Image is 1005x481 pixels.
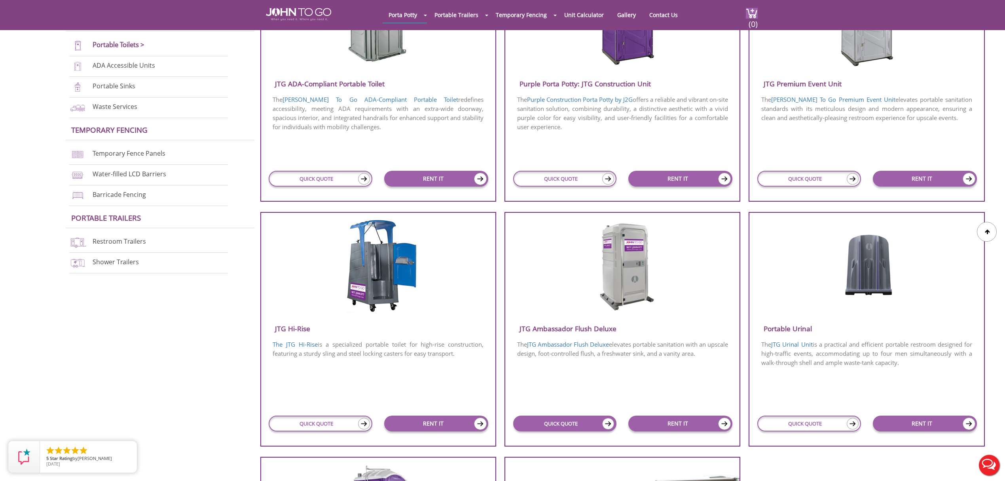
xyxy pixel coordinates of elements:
li:  [54,446,63,455]
img: icon [718,173,731,185]
a: JTG Urinal Unit [771,340,812,348]
img: icon [474,418,487,430]
img: JTG-Ambassador-Flush-Deluxe.png [585,220,660,311]
img: shower-trailers-new.png [69,258,86,268]
h3: Purple Porta Potty: JTG Construction Unit [505,77,740,90]
p: The redefines accessibility, meeting ADA requirements with an extra-wide doorway, spacious interi... [261,94,495,132]
img: cart a [746,8,758,19]
img: portable-toilets-new.png [69,40,86,51]
a: Temporary Fencing [71,125,148,135]
img: barricade-fencing-icon-new.png [69,190,86,201]
img: icon [602,418,614,429]
img: icon [963,418,975,430]
a: Waste Services [93,102,137,111]
a: The JTG Hi-Rise [273,340,318,348]
p: The is a practical and efficient portable restroom designed for high-traffic events, accommodatin... [749,339,984,368]
a: QUICK QUOTE [757,171,861,187]
img: waste-services-new.png [69,102,86,113]
img: icon [602,173,614,185]
a: Portable Sinks [93,82,135,90]
a: JTG Ambassador Flush Deluxe [527,340,609,348]
a: Barricade Fencing [93,190,146,199]
img: JTG-Hi-Rise-Unit.png [339,220,418,313]
a: Shower Trailers [93,258,139,266]
img: icon [963,173,975,185]
img: Review Rating [16,449,32,465]
a: Temporary Fencing [490,7,553,23]
img: water-filled%20barriers-new.png [69,170,86,180]
li:  [46,446,55,455]
a: Temporary Fence Panels [93,149,165,158]
img: chan-link-fencing-new.png [69,149,86,160]
img: JTG-Urinal-Unit.png [834,220,900,299]
a: QUICK QUOTE [269,416,372,431]
a: RENT IT [384,171,488,187]
h3: JTG Premium Event Unit [749,77,984,90]
p: The offers a reliable and vibrant on-site sanitation solution, combining durability, a distinctiv... [505,94,740,132]
img: icon [718,418,731,430]
a: Restroom Trailers [93,237,146,246]
a: QUICK QUOTE [757,416,861,431]
h3: JTG ADA-Compliant Portable Toilet [261,77,495,90]
img: icon [847,418,859,429]
p: is a specialized portable toilet for high-rise construction, featuring a sturdy sling and steel l... [261,339,495,359]
a: [PERSON_NAME] To Go ADA-Compliant Portable Toilet [283,95,458,103]
a: Contact Us [643,7,684,23]
span: 5 [46,455,49,461]
span: Star Rating [50,455,72,461]
li:  [62,446,72,455]
img: JOHN to go [266,8,331,21]
a: Portable trailers [71,213,141,223]
a: RENT IT [384,416,488,431]
span: [DATE] [46,461,60,467]
img: icon [358,418,370,429]
a: QUICK QUOTE [513,416,617,431]
li:  [79,446,88,455]
span: by [46,456,131,462]
a: RENT IT [873,416,977,431]
a: QUICK QUOTE [513,171,617,187]
h3: JTG Ambassador Flush Deluxe [505,322,740,335]
li:  [70,446,80,455]
a: Purple Construction Porta Potty by J2G [527,95,633,103]
button: Live Chat [973,449,1005,481]
p: The elevates portable sanitation standards with its meticulous design and modern appearance, ensu... [749,94,984,123]
a: RENT IT [873,171,977,187]
a: Portable Trailers [429,7,484,23]
a: Water-filled LCD Barriers [93,170,166,178]
a: Unit Calculator [558,7,610,23]
img: portable-sinks-new.png [69,82,86,92]
img: ADA-units-new.png [69,61,86,72]
a: ADA Accessible Units [93,61,155,70]
img: icon [847,173,859,185]
a: Porta Potty [383,7,423,23]
img: restroom-trailers-new.png [69,237,86,248]
p: The elevates portable sanitation with an upscale design, foot-controlled flush, a freshwater sink... [505,339,740,359]
span: [PERSON_NAME] [78,455,112,461]
h3: Portable Urinal [749,322,984,335]
a: QUICK QUOTE [269,171,372,187]
a: RENT IT [628,171,732,187]
img: icon [358,173,370,185]
a: Portable Toilets > [93,40,144,49]
h3: JTG Hi-Rise [261,322,495,335]
img: icon [474,173,487,185]
span: (0) [748,12,758,29]
a: RENT IT [628,416,732,431]
a: [PERSON_NAME] To Go Premium Event Unit [771,95,895,103]
a: Gallery [611,7,642,23]
a: Porta Potties [71,16,124,26]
